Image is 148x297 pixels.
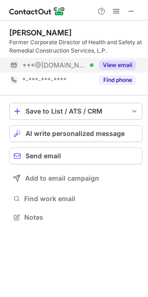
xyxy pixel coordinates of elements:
[9,38,142,55] div: Former Corporate Director of Health and Safety at Remedial Construction Services, L.P.
[9,148,142,164] button: Send email
[99,61,136,70] button: Reveal Button
[22,61,87,69] span: ***@[DOMAIN_NAME]
[9,211,142,224] button: Notes
[9,6,65,17] img: ContactOut v5.3.10
[9,103,142,120] button: save-profile-one-click
[9,125,142,142] button: AI write personalized message
[9,192,142,205] button: Find work email
[26,152,61,160] span: Send email
[99,75,136,85] button: Reveal Button
[24,213,139,222] span: Notes
[26,130,125,137] span: AI write personalized message
[9,28,72,37] div: [PERSON_NAME]
[24,195,139,203] span: Find work email
[25,175,99,182] span: Add to email campaign
[9,170,142,187] button: Add to email campaign
[26,108,126,115] div: Save to List / ATS / CRM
